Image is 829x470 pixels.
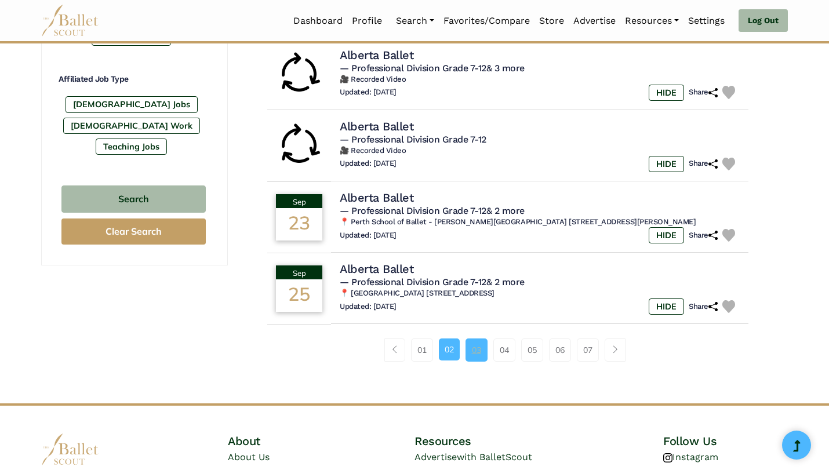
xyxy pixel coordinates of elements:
label: [DEMOGRAPHIC_DATA] Jobs [66,96,198,112]
h6: 🎥 Recorded Video [340,146,740,156]
div: Sep [276,265,322,279]
h4: Alberta Ballet [340,48,413,63]
nav: Page navigation example [384,338,632,362]
a: 04 [493,338,515,362]
a: Instagram [663,451,718,462]
h4: Resources [414,433,601,449]
h4: Alberta Ballet [340,261,413,276]
a: & 3 more [486,63,525,74]
img: instagram logo [663,453,672,462]
a: Search [391,9,439,33]
span: — Professional Division Grade 7-12 [340,205,525,216]
span: — Professional Division Grade 7-12 [340,63,525,74]
h6: Updated: [DATE] [340,88,397,97]
h4: Affiliated Job Type [59,74,209,85]
h6: 📍 Perth School of Ballet - [PERSON_NAME][GEOGRAPHIC_DATA] [STREET_ADDRESS][PERSON_NAME] [340,217,740,227]
label: Teaching Jobs [96,139,167,155]
h6: 🎥 Recorded Video [340,75,740,85]
a: 07 [577,338,599,362]
a: 01 [411,338,433,362]
h6: Share [689,159,718,169]
h6: Updated: [DATE] [340,231,397,241]
img: Rolling Audition [276,122,322,169]
h6: Updated: [DATE] [340,302,397,312]
h4: About [228,433,352,449]
h6: Updated: [DATE] [340,159,397,169]
button: Clear Search [61,218,206,245]
a: Settings [683,9,729,33]
div: Sep [276,194,322,208]
a: & 2 more [486,276,525,287]
a: & 2 more [486,205,525,216]
h4: Alberta Ballet [340,190,413,205]
a: Dashboard [289,9,347,33]
a: 02 [439,338,460,360]
h6: 📍 [GEOGRAPHIC_DATA] [STREET_ADDRESS] [340,289,740,298]
a: Resources [620,9,683,33]
label: HIDE [649,85,684,101]
a: Profile [347,9,387,33]
label: [DEMOGRAPHIC_DATA] Work [63,118,200,134]
button: Search [61,185,206,213]
a: About Us [228,451,270,462]
span: — Professional Division Grade 7-12 [340,134,486,145]
label: HIDE [649,298,684,315]
a: Log Out [739,9,788,32]
a: Favorites/Compare [439,9,535,33]
span: — Professional Division Grade 7-12 [340,276,525,287]
h6: Share [689,231,718,241]
div: 23 [276,208,322,241]
img: logo [41,433,99,465]
h4: Alberta Ballet [340,119,413,134]
label: HIDE [649,227,684,243]
h6: Share [689,88,718,97]
span: with BalletScout [457,451,532,462]
div: 25 [276,279,322,312]
h4: Follow Us [663,433,788,449]
a: Advertise [569,9,620,33]
a: 06 [549,338,571,362]
img: Rolling Audition [276,51,322,97]
a: 05 [521,338,543,362]
h6: Share [689,302,718,312]
a: Advertisewith BalletScout [414,451,532,462]
a: 03 [466,338,488,362]
label: HIDE [649,156,684,172]
a: Store [535,9,569,33]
